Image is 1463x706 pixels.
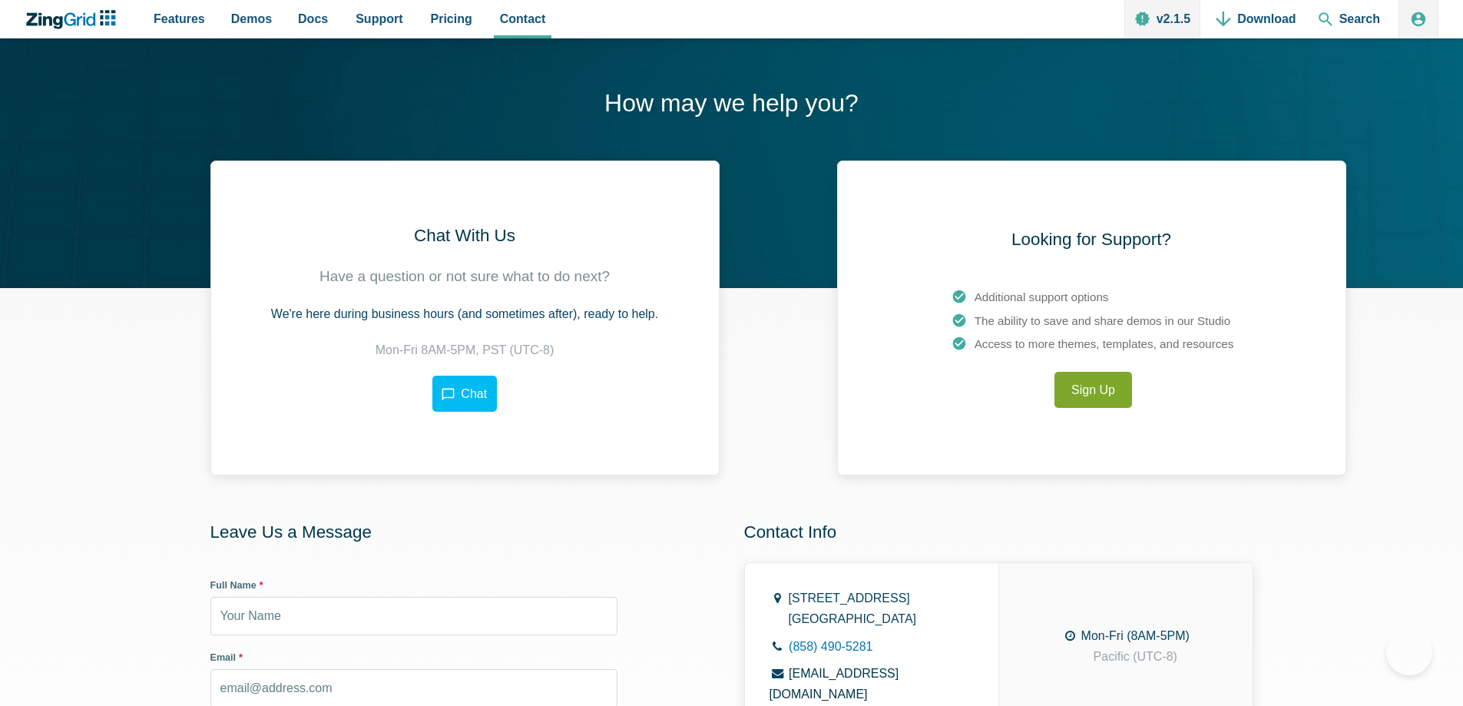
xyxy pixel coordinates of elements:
[744,521,1346,543] h2: Contact Info
[210,578,617,593] label: Full Name
[975,337,1234,350] span: Access to more themes, templates, and resources
[356,8,402,29] span: Support
[770,667,899,701] a: [EMAIL_ADDRESS][DOMAIN_NAME]
[1081,629,1190,642] span: Mon-Fri (8AM-5PM)
[25,10,124,29] a: ZingChart Logo. Click to return to the homepage
[1386,629,1432,675] iframe: Help Scout Beacon - Open
[231,8,272,29] span: Demos
[210,651,617,665] label: Email
[975,314,1230,327] span: The ability to save and share demos in our Studio
[271,303,658,324] p: We're here during business hours (and sometimes after), ready to help.
[298,8,328,29] span: Docs
[210,521,720,543] h2: Leave Us a Message
[975,290,1109,303] span: Additional support options
[500,8,546,29] span: Contact
[414,224,515,247] h2: Chat With Us
[789,588,917,629] address: [STREET_ADDRESS] [GEOGRAPHIC_DATA]
[789,640,872,653] a: (858) 490-5281
[154,8,205,29] span: Features
[431,8,472,29] span: Pricing
[1011,228,1171,250] h2: Looking for Support?
[376,340,554,360] p: Mon-Fri 8AM-5PM, PST (UTC-8)
[319,266,610,288] p: Have a question or not sure what to do next?
[1054,372,1132,408] a: Sign Up
[118,88,1346,122] h1: How may we help you?
[1094,650,1177,663] span: Pacific (UTC-8)
[210,597,617,635] input: Your Name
